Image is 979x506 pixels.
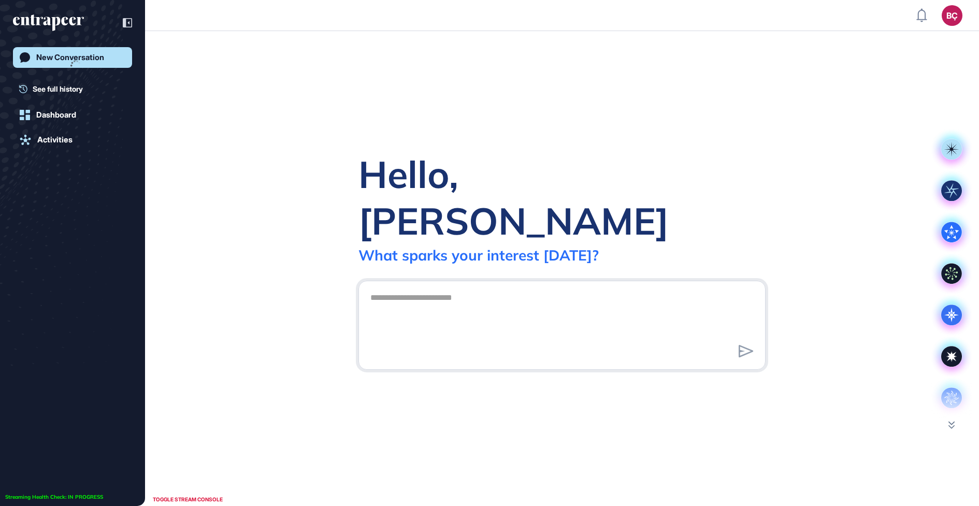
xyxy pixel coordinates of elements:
[942,5,962,26] button: BÇ
[150,493,225,506] div: TOGGLE STREAM CONSOLE
[13,129,132,150] a: Activities
[33,83,83,94] span: See full history
[13,47,132,68] a: New Conversation
[358,246,599,264] div: What sparks your interest [DATE]?
[37,135,73,144] div: Activities
[13,105,132,125] a: Dashboard
[36,53,104,62] div: New Conversation
[36,110,76,120] div: Dashboard
[358,151,766,244] div: Hello, [PERSON_NAME]
[13,15,84,31] div: entrapeer-logo
[19,83,132,94] a: See full history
